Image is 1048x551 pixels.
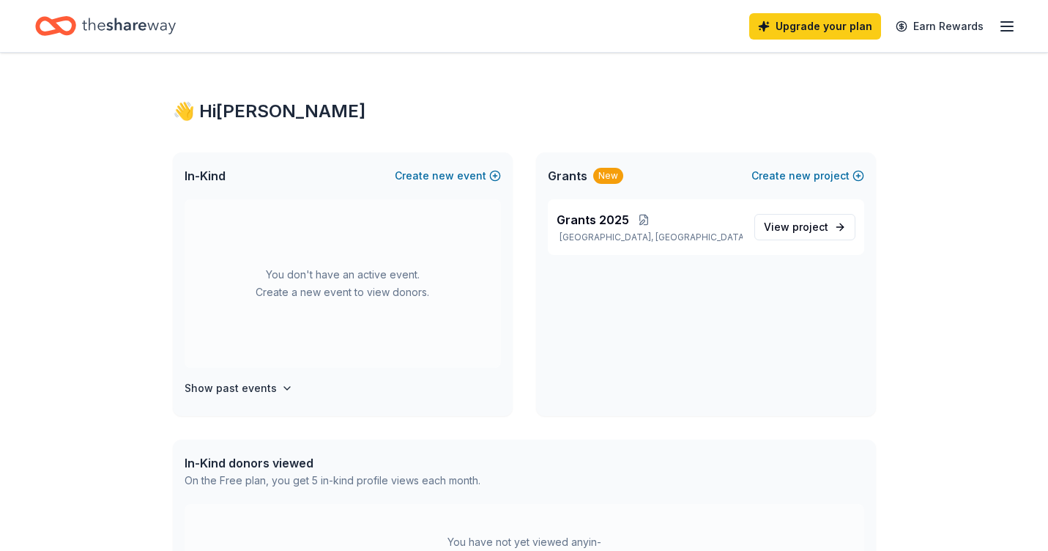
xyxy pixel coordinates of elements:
a: View project [754,214,855,240]
a: Upgrade your plan [749,13,881,40]
div: In-Kind donors viewed [185,454,480,472]
button: Createnewproject [751,167,864,185]
button: Createnewevent [395,167,501,185]
div: You don't have an active event. Create a new event to view donors. [185,199,501,368]
span: Grants [548,167,587,185]
span: Grants 2025 [557,211,629,229]
p: [GEOGRAPHIC_DATA], [GEOGRAPHIC_DATA] [557,232,743,243]
a: Home [35,9,176,43]
span: project [792,221,828,233]
span: In-Kind [185,167,226,185]
span: View [764,218,828,236]
span: new [432,167,454,185]
span: new [789,167,811,185]
div: 👋 Hi [PERSON_NAME] [173,100,876,123]
h4: Show past events [185,380,277,397]
a: Earn Rewards [887,13,992,40]
div: New [593,168,623,184]
div: On the Free plan, you get 5 in-kind profile views each month. [185,472,480,489]
button: Show past events [185,380,293,397]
